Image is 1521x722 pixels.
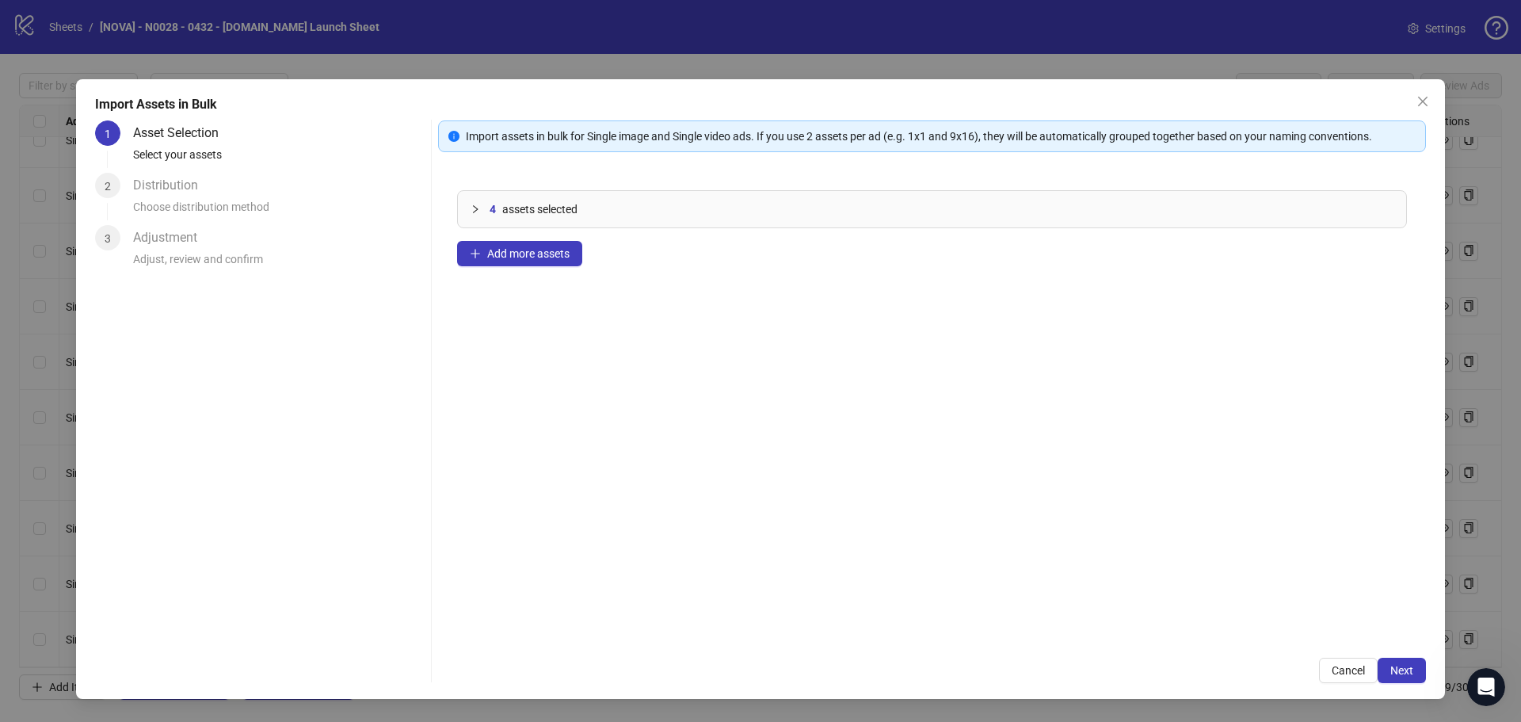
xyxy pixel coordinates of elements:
[466,128,1416,145] div: Import assets in bulk for Single image and Single video ads. If you use 2 assets per ad (e.g. 1x1...
[133,225,210,250] div: Adjustment
[105,232,111,245] span: 3
[470,248,481,259] span: plus
[95,95,1426,114] div: Import Assets in Bulk
[457,241,582,266] button: Add more assets
[133,250,425,277] div: Adjust, review and confirm
[1390,664,1413,677] span: Next
[133,173,211,198] div: Distribution
[1332,664,1365,677] span: Cancel
[133,120,231,146] div: Asset Selection
[1410,89,1435,114] button: Close
[502,201,578,218] span: assets selected
[1416,95,1429,108] span: close
[105,128,111,140] span: 1
[1467,668,1505,706] iframe: Intercom live chat
[448,131,459,142] span: info-circle
[471,204,480,214] span: collapsed
[133,146,425,173] div: Select your assets
[1378,658,1426,683] button: Next
[490,201,496,218] span: 4
[487,247,570,260] span: Add more assets
[133,198,425,225] div: Choose distribution method
[105,180,111,193] span: 2
[458,191,1406,227] div: 4assets selected
[1319,658,1378,683] button: Cancel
